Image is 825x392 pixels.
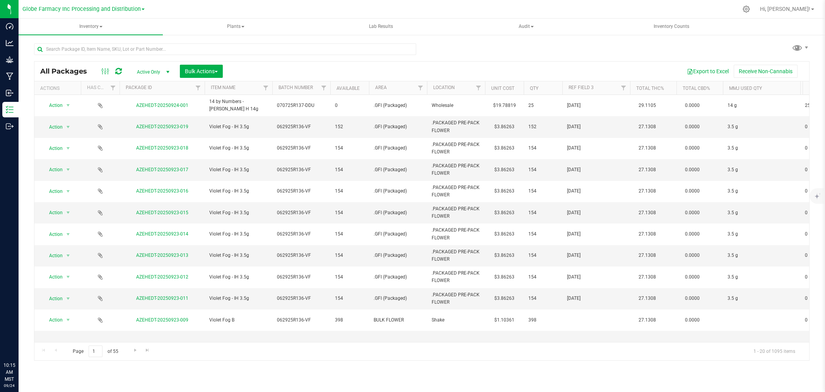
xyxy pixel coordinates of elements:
[89,346,102,358] input: 1
[42,207,63,218] span: Action
[528,316,558,324] span: 398
[277,144,326,152] span: 062925R136-VF
[209,144,268,152] span: Violet Fog - IH 3.5g
[335,252,364,259] span: 154
[375,85,387,90] a: Area
[66,346,125,358] span: Page of 55
[63,164,73,175] span: select
[142,346,153,356] a: Go to the last page
[136,188,188,194] a: AZEHEDT-20250923-016
[63,186,73,197] span: select
[472,81,485,95] a: Filter
[433,85,455,90] a: Location
[277,295,326,302] span: 062925R136-VF
[374,144,422,152] span: .GFI (Packaged)
[432,162,480,177] span: .PACKAGED PRE-PACK FLOWER
[180,65,223,78] button: Bulk Actions
[130,346,141,356] a: Go to the next page
[164,19,308,35] a: Plants
[567,273,625,281] span: [DATE]
[42,164,63,175] span: Action
[374,102,422,109] span: .GFI (Packaged)
[728,273,796,281] div: 3.5 g
[63,293,73,304] span: select
[42,250,63,261] span: Action
[728,166,796,174] div: 3.5 g
[42,340,63,351] span: Action
[569,85,594,90] a: Ref Field 3
[63,143,73,154] span: select
[681,315,704,326] span: 0.0000
[23,329,32,338] iframe: Resource center unread badge
[432,227,480,241] span: .PACKAGED PRE-PACK FLOWER
[336,86,360,91] a: Available
[209,98,268,113] span: 14 by Numbers - [PERSON_NAME] H 14g
[374,166,422,174] span: .GFI (Packaged)
[6,72,14,80] inline-svg: Manufacturing
[567,295,625,302] span: [DATE]
[567,187,625,195] span: [DATE]
[485,331,524,360] td: $0.12000
[567,144,625,152] span: [DATE]
[432,270,480,284] span: .PACKAGED PRE-PACK FLOWER
[42,272,63,282] span: Action
[728,144,796,152] div: 3.5 g
[635,315,660,326] span: 27.1308
[432,316,480,324] span: Shake
[528,295,558,302] span: 154
[6,39,14,47] inline-svg: Analytics
[681,143,704,154] span: 0.0000
[211,85,236,90] a: Item Name
[209,123,268,131] span: Violet Fog - IH 3.5g
[528,166,558,174] span: 154
[432,248,480,263] span: .PACKAGED PRE-PACK FLOWER
[335,144,364,152] span: 154
[528,187,558,195] span: 154
[485,288,524,309] td: $3.86263
[42,315,63,325] span: Action
[643,23,700,30] span: Inventory Counts
[485,224,524,245] td: $3.86263
[335,123,364,131] span: 152
[277,166,326,174] span: 062925R136-VF
[728,102,796,109] div: 14 g
[567,230,625,238] span: [DATE]
[491,86,514,91] a: Unit Cost
[136,124,188,129] a: AZEHEDT-20250923-019
[635,293,660,304] span: 27.1308
[528,273,558,281] span: 154
[22,6,141,12] span: Globe Farmacy Inc Processing and Distribution
[747,346,801,357] span: 1 - 20 of 1095 items
[374,273,422,281] span: .GFI (Packaged)
[635,164,660,175] span: 27.1308
[728,123,796,131] div: 3.5 g
[81,81,120,95] th: Has COA
[164,19,307,34] span: Plants
[432,119,480,134] span: .PACKAGED PRE-PACK FLOWER
[136,317,188,323] a: AZEHEDT-20250923-009
[454,19,598,34] span: Audit
[374,187,422,195] span: .GFI (Packaged)
[485,116,524,138] td: $3.86263
[136,274,188,280] a: AZEHEDT-20250923-012
[335,209,364,217] span: 154
[599,19,743,35] a: Inventory Counts
[728,230,796,238] div: 3.5 g
[40,67,95,76] span: All Packages
[19,19,163,35] span: Inventory
[374,295,422,302] span: .GFI (Packaged)
[728,252,796,259] div: 3.5 g
[277,252,326,259] span: 062925R136-VF
[318,81,330,95] a: Filter
[681,229,704,240] span: 0.0000
[3,362,15,383] p: 10:15 AM MST
[432,102,480,109] span: Wholesale
[136,210,188,215] a: AZEHEDT-20250923-015
[414,81,427,95] a: Filter
[278,85,313,90] a: Batch Number
[681,250,704,261] span: 0.0000
[485,95,524,116] td: $19.78819
[528,102,558,109] span: 25
[42,122,63,132] span: Action
[432,141,480,156] span: .PACKAGED PRE-PACK FLOWER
